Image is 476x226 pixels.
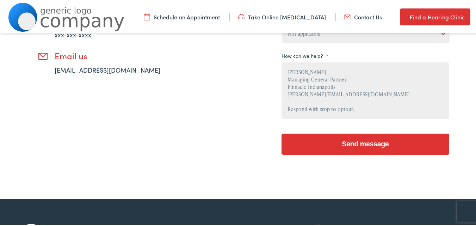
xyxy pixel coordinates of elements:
label: How can we help? [282,51,328,57]
img: utility icon [238,12,245,19]
a: Contact Us [344,12,382,19]
img: utility icon [400,11,406,20]
img: utility icon [144,12,150,19]
input: Send message [282,132,449,153]
h3: Email us [55,49,181,60]
a: [EMAIL_ADDRESS][DOMAIN_NAME] [55,64,160,73]
a: xxx-xxx-xxxx [55,29,91,38]
img: utility icon [344,12,351,19]
a: Schedule an Appointment [144,12,220,19]
a: Find a Hearing Clinic [400,7,470,24]
a: Take Online [MEDICAL_DATA] [238,12,326,19]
